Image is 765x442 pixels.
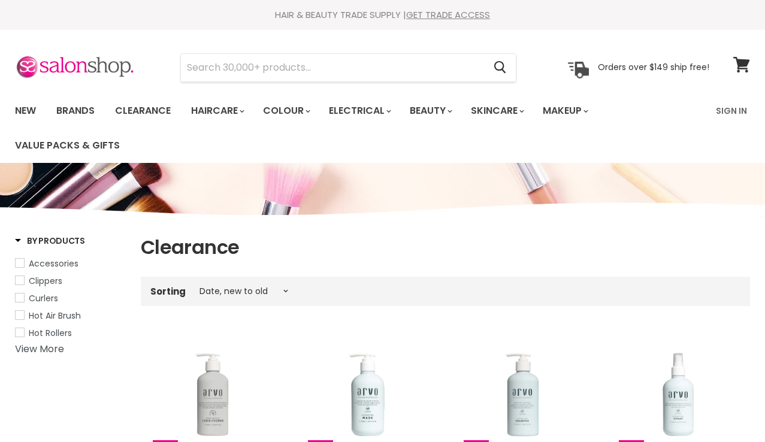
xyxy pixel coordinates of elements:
[6,133,129,158] a: Value Packs & Gifts
[320,98,398,123] a: Electrical
[401,98,459,123] a: Beauty
[29,310,81,322] span: Hot Air Brush
[15,342,64,356] a: View More
[15,274,126,287] a: Clippers
[15,257,126,270] a: Accessories
[484,54,516,81] button: Search
[180,53,516,82] form: Product
[29,258,78,270] span: Accessories
[254,98,318,123] a: Colour
[181,54,484,81] input: Search
[106,98,180,123] a: Clearance
[141,235,750,260] h1: Clearance
[29,292,58,304] span: Curlers
[709,98,754,123] a: Sign In
[150,286,186,296] label: Sorting
[462,98,531,123] a: Skincare
[15,326,126,340] a: Hot Rollers
[15,292,126,305] a: Curlers
[29,275,62,287] span: Clippers
[182,98,252,123] a: Haircare
[15,309,126,322] a: Hot Air Brush
[534,98,595,123] a: Makeup
[29,327,72,339] span: Hot Rollers
[47,98,104,123] a: Brands
[406,8,490,21] a: GET TRADE ACCESS
[6,93,709,163] ul: Main menu
[15,235,85,247] h3: By Products
[6,98,45,123] a: New
[598,62,709,72] p: Orders over $149 ship free!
